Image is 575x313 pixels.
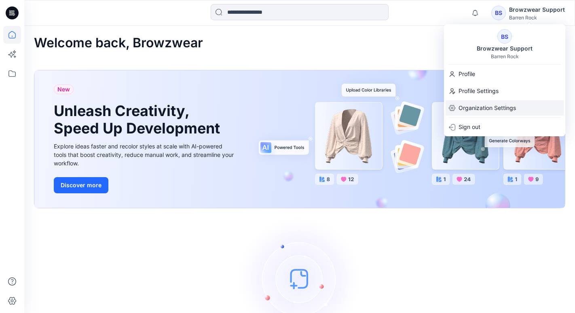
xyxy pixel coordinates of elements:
p: Profile [459,66,475,82]
div: Explore ideas faster and recolor styles at scale with AI-powered tools that boost creativity, red... [54,142,236,167]
a: Profile Settings [444,83,565,99]
h1: Unleash Creativity, Speed Up Development [54,102,224,137]
div: Browzwear Support [509,5,565,15]
p: Profile Settings [459,83,499,99]
span: New [57,85,70,94]
h2: Welcome back, Browzwear [34,36,203,51]
p: Sign out [459,119,480,135]
button: Discover more [54,177,108,193]
p: Organization Settings [459,100,516,116]
div: Barren Rock [509,15,565,21]
div: Browzwear Support [472,44,537,53]
div: BS [497,29,512,44]
div: BS [491,6,506,20]
div: Barren Rock [491,53,519,59]
a: Discover more [54,177,236,193]
a: Organization Settings [444,100,565,116]
a: Profile [444,66,565,82]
